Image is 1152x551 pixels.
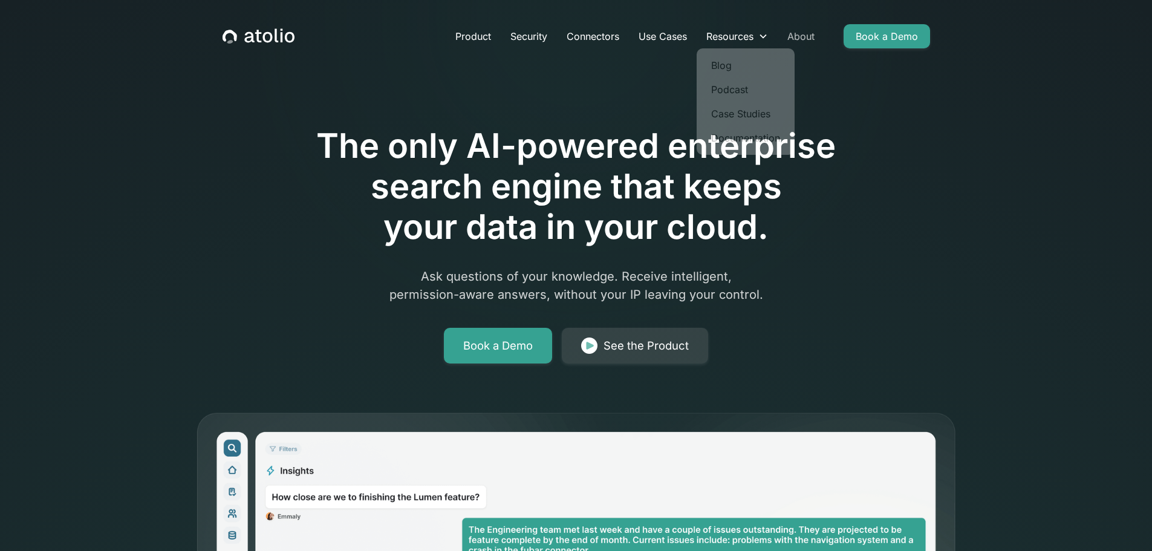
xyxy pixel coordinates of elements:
[267,126,886,248] h1: The only AI-powered enterprise search engine that keeps your data in your cloud.
[501,24,557,48] a: Security
[701,102,790,126] a: Case Studies
[697,24,778,48] div: Resources
[701,77,790,102] a: Podcast
[446,24,501,48] a: Product
[697,48,795,155] nav: Resources
[444,328,552,364] a: Book a Demo
[701,53,790,77] a: Blog
[844,24,930,48] a: Book a Demo
[778,24,824,48] a: About
[629,24,697,48] a: Use Cases
[223,28,295,44] a: home
[706,29,753,44] div: Resources
[604,337,689,354] div: See the Product
[701,126,790,150] a: Documentation
[562,328,708,364] a: See the Product
[557,24,629,48] a: Connectors
[344,267,809,304] p: Ask questions of your knowledge. Receive intelligent, permission-aware answers, without your IP l...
